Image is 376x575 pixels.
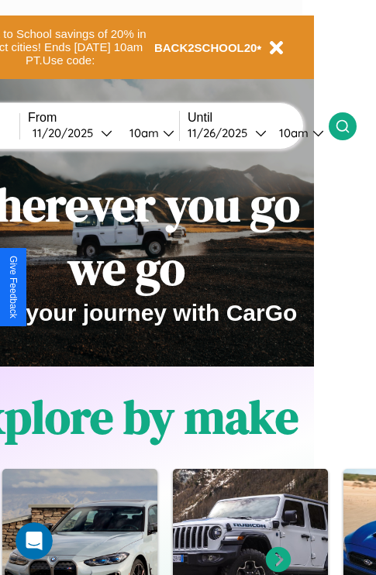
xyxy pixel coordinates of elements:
div: Give Feedback [8,256,19,318]
div: 10am [122,126,163,140]
button: 10am [117,125,179,141]
label: From [28,111,179,125]
div: 11 / 20 / 2025 [33,126,101,140]
button: 11/20/2025 [28,125,117,141]
div: 11 / 26 / 2025 [188,126,255,140]
label: Until [188,111,329,125]
b: BACK2SCHOOL20 [154,41,257,54]
iframe: Intercom live chat [16,522,53,560]
button: 10am [267,125,329,141]
div: 10am [271,126,312,140]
